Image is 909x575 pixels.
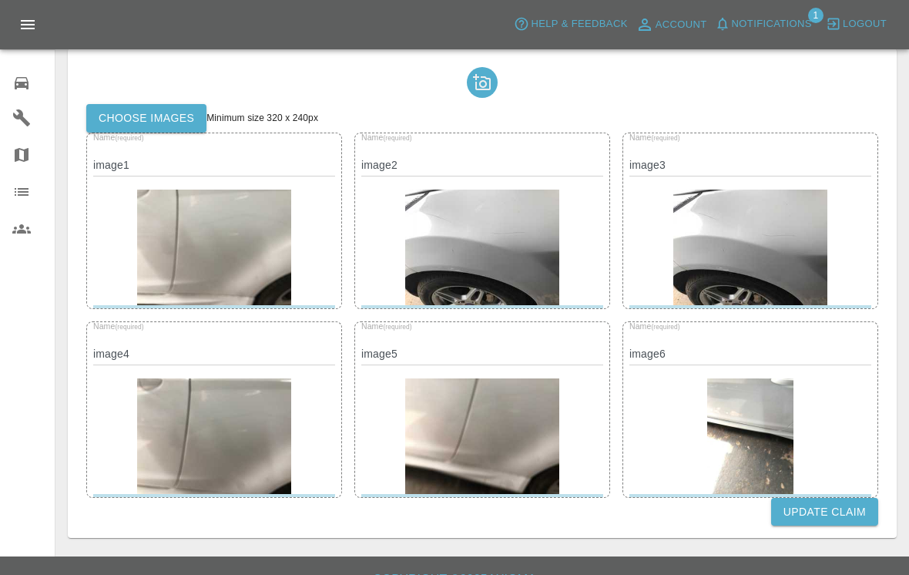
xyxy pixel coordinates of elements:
[629,321,680,331] span: Name
[651,323,679,330] small: (required)
[361,321,412,331] span: Name
[843,15,887,33] span: Logout
[383,134,411,141] small: (required)
[651,134,679,141] small: (required)
[531,15,627,33] span: Help & Feedback
[206,113,318,123] span: Minimum size 320 x 240px
[115,134,143,141] small: (required)
[510,12,631,36] button: Help & Feedback
[361,133,412,142] span: Name
[93,133,144,142] span: Name
[9,6,46,43] button: Open drawer
[656,16,707,34] span: Account
[629,133,680,142] span: Name
[822,12,891,36] button: Logout
[771,498,878,526] button: Update Claim
[383,323,411,330] small: (required)
[86,104,206,133] label: Choose images
[711,12,816,36] button: Notifications
[93,321,144,331] span: Name
[632,12,711,37] a: Account
[115,323,143,330] small: (required)
[732,15,812,33] span: Notifications
[808,8,823,23] span: 1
